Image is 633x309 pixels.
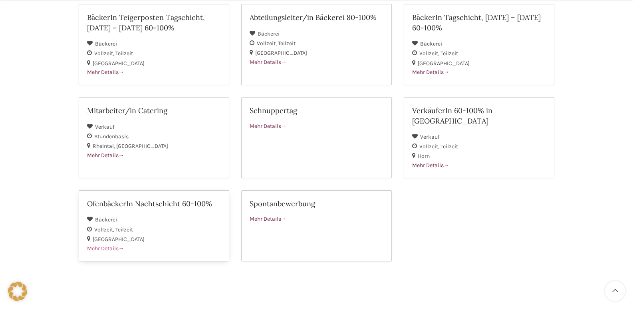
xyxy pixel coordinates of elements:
span: Mehr Details [250,123,287,130]
span: Teilzeit [278,40,296,47]
span: [GEOGRAPHIC_DATA] [116,143,168,150]
h2: BäckerIn Tagschicht, [DATE] – [DATE] 60-100% [412,12,546,32]
span: Bäckerei [95,40,117,47]
a: OfenbäckerIn Nachtschicht 60-100% Bäckerei Vollzeit Teilzeit [GEOGRAPHIC_DATA] Mehr Details [79,190,229,261]
span: Vollzeit [419,50,441,57]
span: Verkauf [95,124,115,130]
span: Verkauf [420,134,440,140]
a: BäckerIn Tagschicht, [DATE] – [DATE] 60-100% Bäckerei Vollzeit Teilzeit [GEOGRAPHIC_DATA] Mehr De... [404,4,554,85]
span: Horn [418,153,430,159]
h2: Spontanbewerbung [250,199,383,209]
span: Vollzeit [94,50,115,57]
span: Vollzeit [419,143,441,150]
span: Bäckerei [420,40,442,47]
span: Bäckerei [95,216,117,223]
span: Mehr Details [87,152,124,159]
h2: VerkäuferIn 60-100% in [GEOGRAPHIC_DATA] [412,106,546,126]
span: Teilzeit [441,143,458,150]
span: Rheintal [93,143,116,150]
span: Mehr Details [87,245,124,252]
span: Teilzeit [441,50,458,57]
span: Teilzeit [115,226,133,233]
a: Mitarbeiter/in Catering Verkauf Stundenbasis Rheintal [GEOGRAPHIC_DATA] Mehr Details [79,97,229,178]
a: Abteilungsleiter/in Bäckerei 80-100% Bäckerei Vollzeit Teilzeit [GEOGRAPHIC_DATA] Mehr Details [241,4,392,85]
span: Bäckerei [258,30,280,37]
a: Spontanbewerbung Mehr Details [241,190,392,261]
a: VerkäuferIn 60-100% in [GEOGRAPHIC_DATA] Verkauf Vollzeit Teilzeit Horn Mehr Details [404,97,554,178]
a: Schnuppertag Mehr Details [241,97,392,178]
a: Scroll to top button [605,281,625,301]
a: BäckerIn Teigerposten Tagschicht, [DATE] – [DATE] 60-100% Bäckerei Vollzeit Teilzeit [GEOGRAPHIC_... [79,4,229,85]
span: [GEOGRAPHIC_DATA] [93,60,145,67]
span: [GEOGRAPHIC_DATA] [255,50,307,56]
span: Mehr Details [250,215,287,222]
span: Mehr Details [250,59,287,66]
span: Teilzeit [115,50,133,57]
span: Stundenbasis [94,133,129,140]
span: Mehr Details [412,69,449,76]
h2: OfenbäckerIn Nachtschicht 60-100% [87,199,221,209]
span: Vollzeit [94,226,115,233]
h2: Schnuppertag [250,106,383,116]
span: Mehr Details [412,162,449,169]
span: Mehr Details [87,69,124,76]
span: Vollzeit [257,40,278,47]
h2: Abteilungsleiter/in Bäckerei 80-100% [250,12,383,22]
h2: BäckerIn Teigerposten Tagschicht, [DATE] – [DATE] 60-100% [87,12,221,32]
span: [GEOGRAPHIC_DATA] [93,236,145,243]
span: [GEOGRAPHIC_DATA] [418,60,470,67]
h2: Mitarbeiter/in Catering [87,106,221,116]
